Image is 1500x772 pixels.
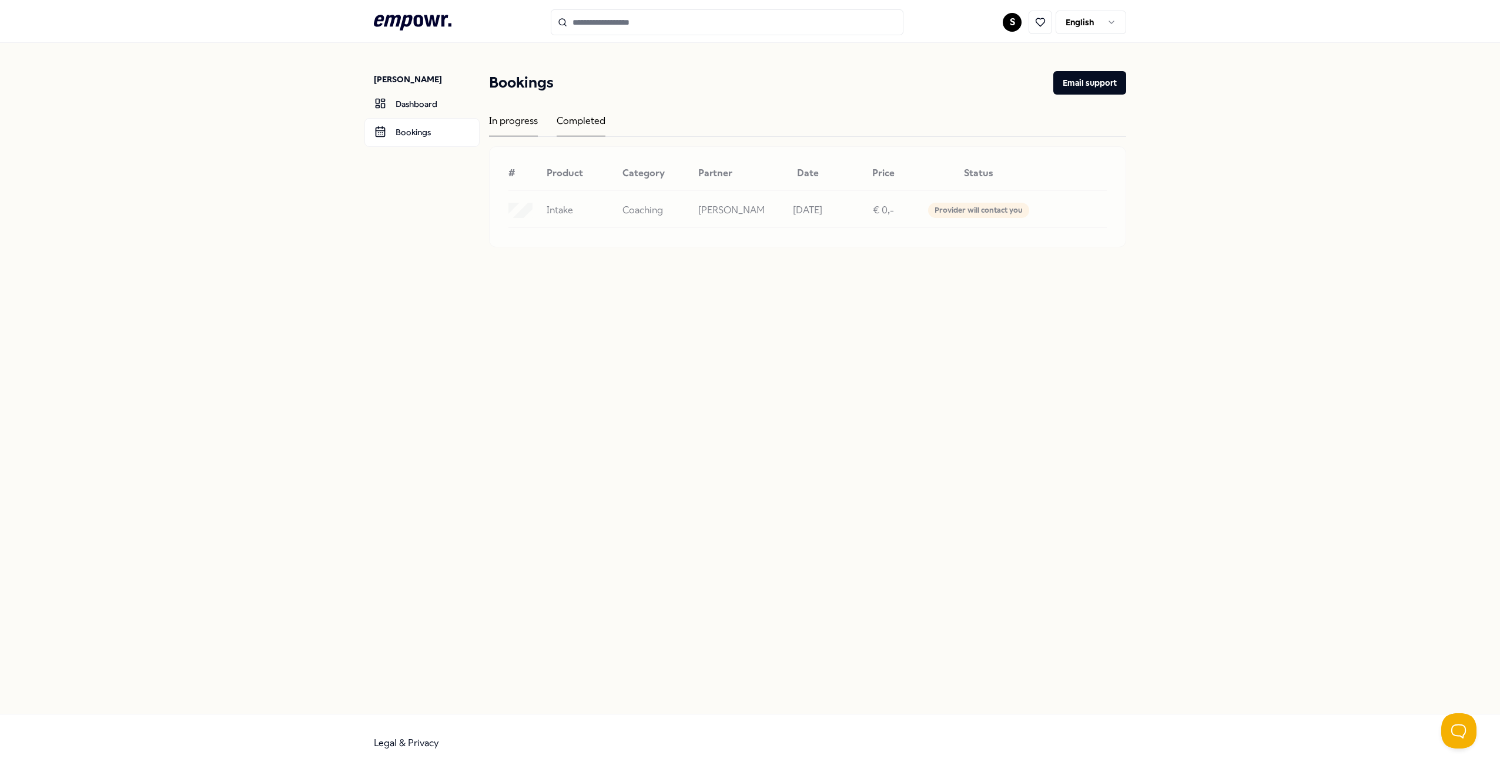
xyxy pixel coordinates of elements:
h1: Bookings [489,71,554,95]
input: Search for products, categories or subcategories [551,9,903,35]
div: Date [774,166,841,181]
div: Category [622,166,689,181]
p: [PERSON_NAME] [698,203,765,218]
p: Intake [547,203,573,218]
button: S [1003,13,1022,32]
div: Status [926,166,1031,181]
p: [PERSON_NAME] [374,73,480,85]
div: Product [547,166,613,181]
div: Partner [698,166,765,181]
p: Coaching [622,203,663,218]
p: € 0,- [873,203,894,218]
div: Provider will contact you [928,203,1029,218]
div: Completed [557,113,605,136]
div: Price [851,166,917,181]
a: Bookings [364,118,480,146]
p: [DATE] [793,203,822,218]
iframe: Help Scout Beacon - Open [1441,713,1476,748]
button: Email support [1053,71,1126,95]
div: # [508,166,537,181]
a: Dashboard [364,90,480,118]
div: In progress [489,113,538,136]
a: Legal & Privacy [374,737,439,748]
